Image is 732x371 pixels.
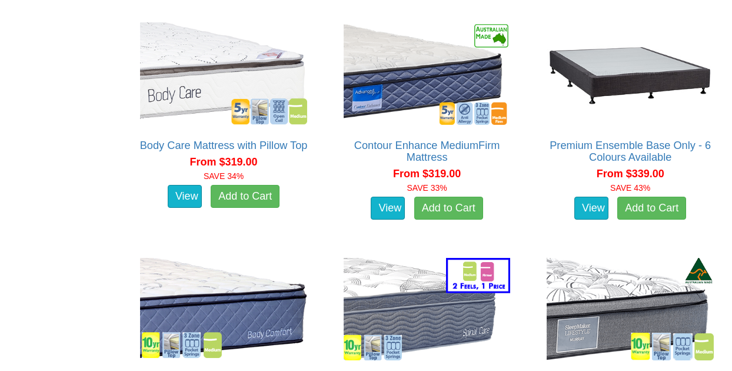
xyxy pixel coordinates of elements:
[190,156,258,168] span: From $319.00
[137,255,310,361] img: Body Comfort Eurotop Mattress
[354,140,500,163] a: Contour Enhance MediumFirm Mattress
[371,197,405,220] a: View
[550,140,711,163] a: Premium Ensemble Base Only - 6 Colours Available
[204,171,244,181] font: SAVE 34%
[168,185,202,208] a: View
[414,197,483,220] a: Add to Cart
[341,19,514,128] img: Contour Enhance MediumFirm Mattress
[407,183,447,193] font: SAVE 33%
[610,183,650,193] font: SAVE 43%
[137,19,310,128] img: Body Care Mattress with Pillow Top
[341,255,514,363] img: Spinal Care Mattress - Available in 2 Feels
[544,255,717,363] img: Sleepmaker Lifestyle Murray Medium Mattress
[140,140,308,151] a: Body Care Mattress with Pillow Top
[393,168,461,180] span: From $319.00
[211,185,280,208] a: Add to Cart
[617,197,686,220] a: Add to Cart
[574,197,608,220] a: View
[544,19,717,128] img: Premium Ensemble Base Only - 6 Colours Available
[597,168,664,180] span: From $339.00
